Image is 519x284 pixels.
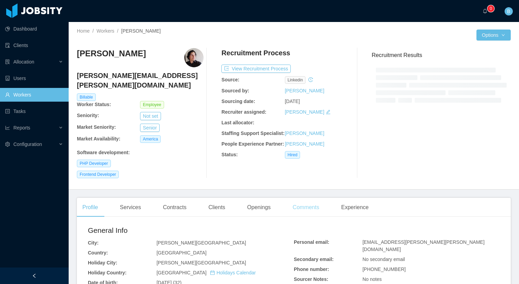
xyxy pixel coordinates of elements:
b: Recruiter assigned: [221,109,266,115]
span: America [140,135,161,143]
h3: [PERSON_NAME] [77,48,146,59]
a: icon: exportView Recruitment Process [221,66,291,71]
button: Not set [140,112,161,120]
span: Reports [13,125,30,130]
a: Workers [96,28,114,34]
span: [PHONE_NUMBER] [362,266,406,272]
div: Openings [242,198,276,217]
span: linkedin [285,76,306,84]
span: Employee [140,101,164,109]
b: Market Seniority: [77,124,116,130]
a: [PERSON_NAME] [285,109,324,115]
div: Services [114,198,146,217]
span: [GEOGRAPHIC_DATA] [157,250,207,255]
h4: Recruitment Process [221,48,290,58]
h4: [PERSON_NAME][EMAIL_ADDRESS][PERSON_NAME][DOMAIN_NAME] [77,71,204,90]
h3: Recruitment Results [372,51,511,59]
span: B [507,7,510,15]
a: [PERSON_NAME] [285,88,324,93]
b: Software development : [77,150,130,155]
span: Billable [77,93,96,101]
sup: 0 [487,5,494,12]
b: Status: [221,152,238,157]
i: icon: history [308,77,313,82]
b: Sourcing date: [221,99,255,104]
span: Hired [285,151,300,159]
div: Clients [203,198,231,217]
span: [GEOGRAPHIC_DATA] [157,270,256,275]
span: [PERSON_NAME][GEOGRAPHIC_DATA] [157,240,246,246]
b: Last allocator: [221,120,254,125]
span: Allocation [13,59,34,65]
b: City: [88,240,99,246]
i: icon: edit [326,110,331,114]
div: Comments [287,198,325,217]
a: Home [77,28,90,34]
b: Personal email: [294,239,330,245]
b: Seniority: [77,113,99,118]
span: Configuration [13,141,42,147]
span: [PERSON_NAME][GEOGRAPHIC_DATA] [157,260,246,265]
button: Senior [140,124,159,132]
div: Contracts [158,198,192,217]
b: Worker Status: [77,102,111,107]
button: Optionsicon: down [476,30,511,41]
b: Phone number: [294,266,329,272]
span: [EMAIL_ADDRESS][PERSON_NAME][PERSON_NAME][DOMAIN_NAME] [362,239,485,252]
span: Frontend Developer [77,171,119,178]
a: icon: profileTasks [5,104,63,118]
b: Sourced by: [221,88,249,93]
a: icon: auditClients [5,38,63,52]
span: No secondary email [362,257,405,262]
a: icon: calendarHolidays Calendar [210,270,256,275]
b: Source: [221,77,239,82]
div: Experience [336,198,374,217]
h2: General Info [88,225,294,236]
b: Secondary email: [294,257,334,262]
b: Staffing Support Specialist: [221,130,285,136]
i: icon: setting [5,142,10,147]
b: Sourcer Notes: [294,276,328,282]
b: People Experience Partner: [221,141,284,147]
a: [PERSON_NAME] [285,141,324,147]
a: icon: pie-chartDashboard [5,22,63,36]
i: icon: calendar [210,270,215,275]
b: Country: [88,250,108,255]
span: / [117,28,118,34]
span: / [92,28,94,34]
div: Profile [77,198,103,217]
a: icon: robotUsers [5,71,63,85]
i: icon: bell [483,9,487,13]
b: Holiday Country: [88,270,127,275]
a: icon: userWorkers [5,88,63,102]
span: [PERSON_NAME] [121,28,161,34]
span: [DATE] [285,99,300,104]
b: Holiday City: [88,260,117,265]
i: icon: solution [5,59,10,64]
i: icon: line-chart [5,125,10,130]
span: PHP Developer [77,160,111,167]
a: [PERSON_NAME] [285,130,324,136]
b: Market Availability: [77,136,120,141]
button: icon: exportView Recruitment Process [221,65,291,73]
img: 30b7c893-c55b-497e-a854-7e36b2fcd147_67e5e03a582bb-400w.png [184,48,204,67]
span: No notes [362,276,382,282]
